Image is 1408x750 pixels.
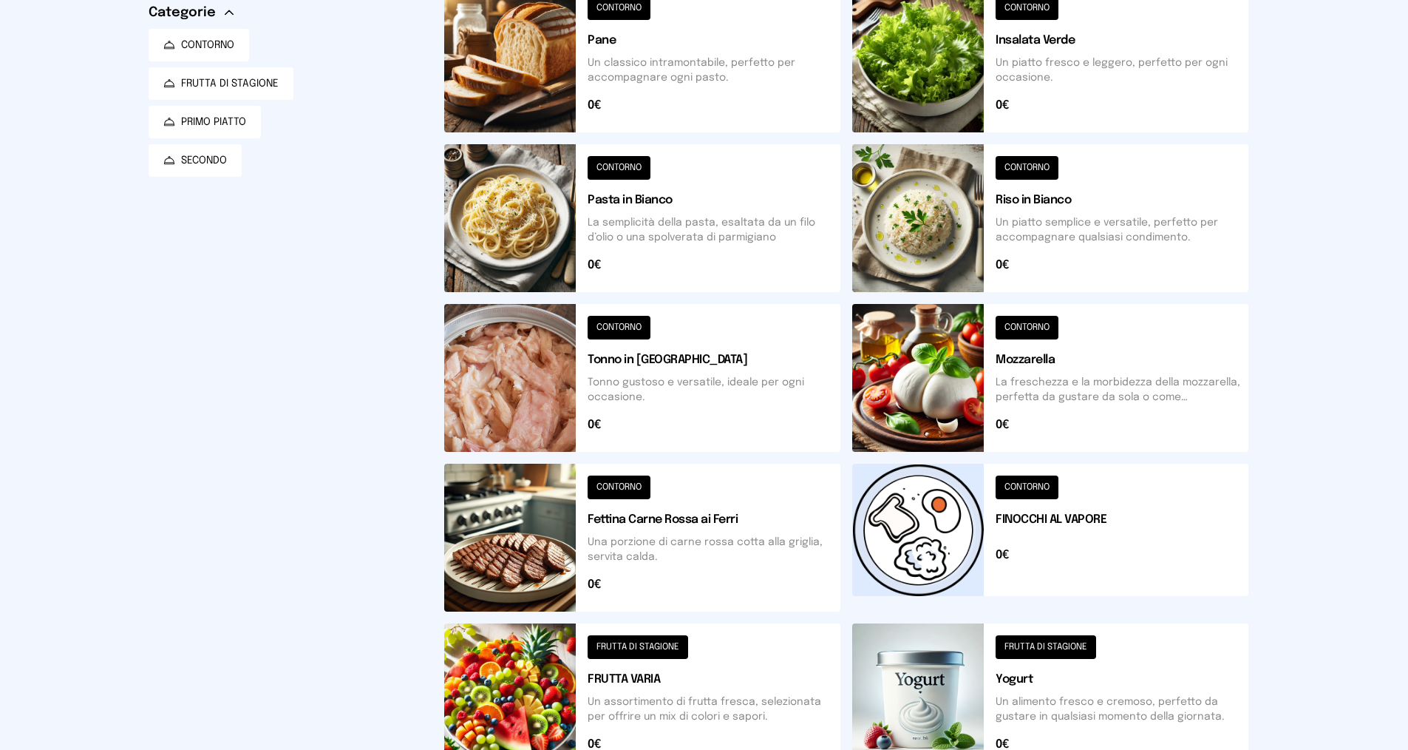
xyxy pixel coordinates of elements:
button: Categorie [149,2,234,23]
button: SECONDO [149,144,242,177]
button: FRUTTA DI STAGIONE [149,67,293,100]
button: PRIMO PIATTO [149,106,261,138]
span: SECONDO [181,153,227,168]
span: Categorie [149,2,216,23]
span: PRIMO PIATTO [181,115,246,129]
button: CONTORNO [149,29,249,61]
span: CONTORNO [181,38,234,53]
span: FRUTTA DI STAGIONE [181,76,279,91]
